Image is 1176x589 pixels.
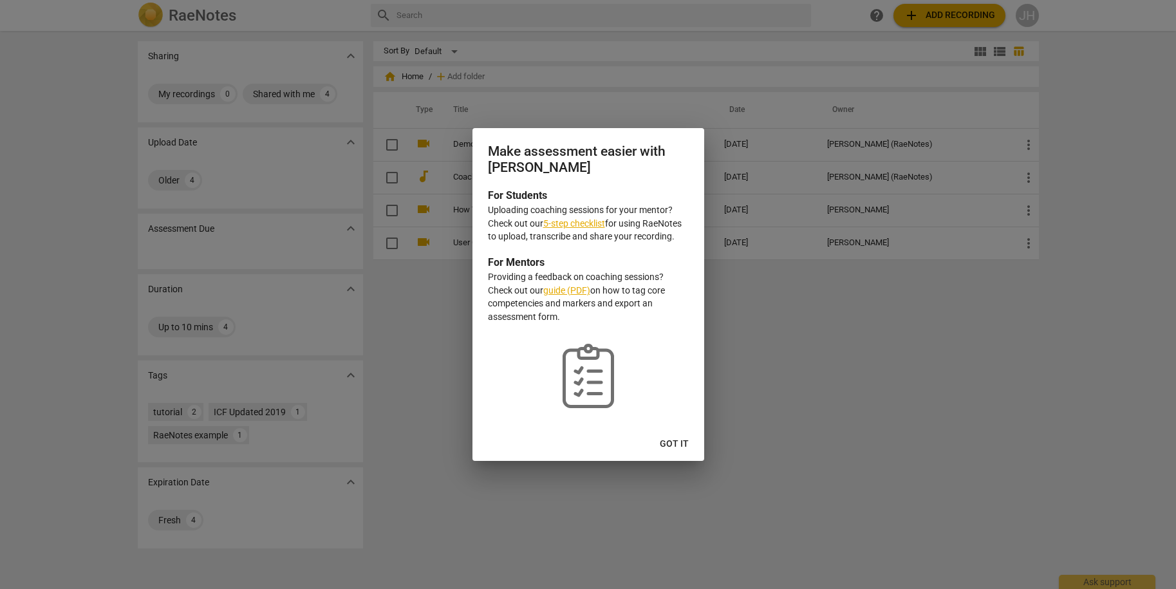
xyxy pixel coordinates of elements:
[488,144,689,175] h2: Make assessment easier with [PERSON_NAME]
[649,433,699,456] button: Got it
[488,189,547,201] b: For Students
[488,270,689,323] p: Providing a feedback on coaching sessions? Check out our on how to tag core competencies and mark...
[543,218,605,229] a: 5-step checklist
[488,256,545,268] b: For Mentors
[488,203,689,243] p: Uploading coaching sessions for your mentor? Check out our for using RaeNotes to upload, transcri...
[660,438,689,451] span: Got it
[543,285,590,295] a: guide (PDF)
